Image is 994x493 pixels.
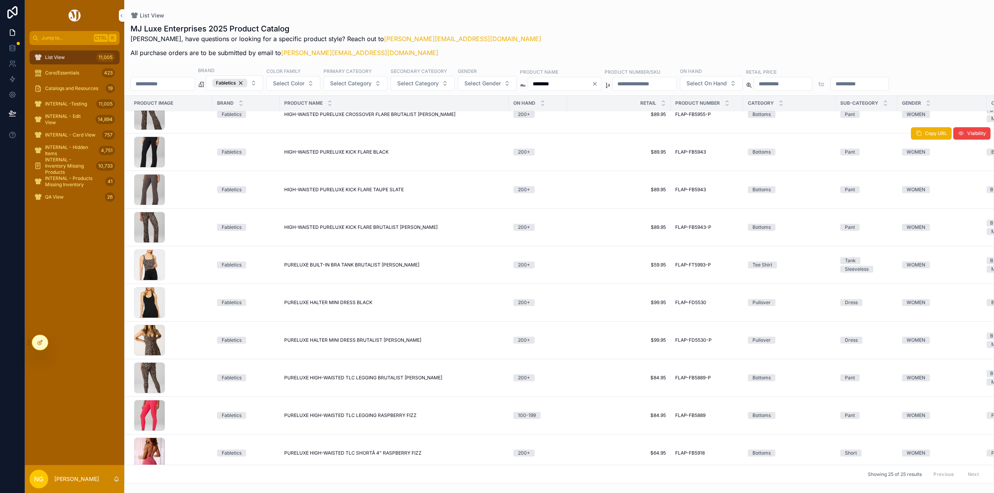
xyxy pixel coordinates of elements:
[752,374,771,381] div: Bottoms
[748,412,831,419] a: Bottoms
[902,100,921,106] span: Gender
[45,144,96,157] span: INTERNAL - Hidden Items
[675,299,739,306] a: FLAP-FD5530
[513,412,562,419] a: 100-199
[845,224,855,231] div: Pant
[675,100,720,106] span: Product Number
[281,49,438,57] a: [PERSON_NAME][EMAIL_ADDRESS][DOMAIN_NAME]
[902,149,982,156] a: WOMEN
[675,412,706,419] span: FLAP-FB5889
[284,100,323,106] span: Product Name
[748,374,831,381] a: Bottoms
[30,81,120,95] a: Catalogs and Resources19
[102,130,115,140] div: 757
[513,450,562,457] a: 200+
[217,261,275,268] a: Fabletics
[30,66,120,80] a: Core/Essentials423
[284,412,504,419] a: PURELUXE HIGH-WAISTED TLC LEGGING RASPBERRY FIZZ
[217,299,275,306] a: Fabletics
[605,68,660,75] label: Product Number/SKU
[284,450,504,456] a: PURELUXE HIGH-WAISTED TLC SHORTÂ 4" RASPBERRY FIZZ
[675,111,711,118] span: FLAP-FB5955-P
[572,224,666,230] a: $89.95
[106,84,115,93] div: 19
[45,85,98,92] span: Catalogs and Resources
[902,111,982,118] a: WOMEN
[206,75,263,91] button: Select Button
[572,149,666,155] a: $89.95
[907,374,925,381] div: WOMEN
[284,262,419,268] span: PURELUXE BUILT-IN BRA TANK BRUTALIST [PERSON_NAME]
[458,76,517,91] button: Select Button
[675,262,739,268] a: FLAP-FT5993-P
[675,224,739,230] a: FLAP-FB5943-P
[572,375,666,381] a: $84.95
[752,186,771,193] div: Bottoms
[675,337,712,343] span: FLAP-FD5530-P
[30,190,120,204] a: QA View26
[518,299,530,306] div: 200+
[45,175,102,188] span: INTERNAL - Products Missing Inventory
[222,186,242,193] div: Fabletics
[845,299,858,306] div: Dress
[222,261,242,268] div: Fabletics
[845,374,855,381] div: Pant
[96,115,115,124] div: 14,894
[572,450,666,456] a: $64.95
[30,175,120,189] a: INTERNAL - Products Missing Inventory41
[752,111,771,118] div: Bottoms
[675,450,705,456] span: FLAP-FB5918
[212,79,247,87] div: Fabletics
[748,337,831,344] a: Pullover
[840,186,893,193] a: Pant
[675,224,711,230] span: FLAP-FB5943-P
[99,146,115,155] div: 4,751
[907,261,925,268] div: WOMEN
[323,76,388,91] button: Select Button
[748,299,831,306] a: Pullover
[840,412,893,419] a: Pant
[513,337,562,344] a: 200+
[284,375,442,381] span: PURELUXE HIGH-WAISTED TLC LEGGING BRUTALIST [PERSON_NAME]
[222,299,242,306] div: Fabletics
[845,266,869,273] div: Sleeveless
[518,149,530,156] div: 200+
[572,262,666,268] span: $59.95
[902,299,982,306] a: WOMEN
[284,299,504,306] a: PURELUXE HALTER MINI DRESS BLACK
[284,450,422,456] span: PURELUXE HIGH-WAISTED TLC SHORTÂ 4" RASPBERRY FIZZ
[109,35,116,41] span: K
[217,149,275,156] a: Fabletics
[752,224,771,231] div: Bottoms
[284,337,421,343] span: PURELUXE HALTER MINI DRESS BRUTALIST [PERSON_NAME]
[222,412,242,419] div: Fabletics
[845,257,856,264] div: Tank
[330,80,372,87] span: Select Category
[675,375,711,381] span: FLAP-FB5889-P
[284,187,504,193] a: HIGH-WAISTED PURELUXE KICK FLARE TAUPE SLATE
[675,187,739,193] a: FLAP-FB5943
[96,99,115,109] div: 11,005
[818,79,824,88] p: to
[130,34,541,43] p: [PERSON_NAME], have questions or looking for a specific product style? Reach out to
[911,127,952,140] button: Copy URL
[397,80,439,87] span: Select Category
[748,100,774,106] span: Category
[902,374,982,381] a: WOMEN
[266,67,301,74] label: Color Family
[840,450,893,457] a: Short
[675,299,706,306] span: FLAP-FD5530
[30,128,120,142] a: INTERNAL - Card View757
[752,412,771,419] div: Bottoms
[217,450,275,457] a: Fabletics
[748,450,831,457] a: Bottoms
[34,474,43,484] span: NG
[45,157,93,175] span: INTERNAL - Inventory Missing Products
[572,299,666,306] span: $99.95
[675,149,739,155] a: FLAP-FB5943
[686,80,727,87] span: Select On Hand
[130,48,541,57] p: All purchase orders are to be submitted by email to
[675,337,739,343] a: FLAP-FD5530-P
